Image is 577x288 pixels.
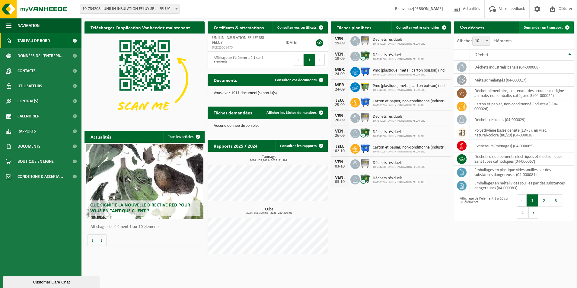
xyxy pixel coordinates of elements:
span: Documents [18,139,40,154]
a: Consulter les rapports [275,140,327,152]
a: Consulter vos documents [270,74,327,86]
span: 10-734208 - UNILIN INSULATION FELUY SRL - FELUY [80,5,180,13]
td: extincteurs (ménages) (04-000065) [470,139,574,152]
a: Consulter vos certificats [273,21,327,34]
div: VEN. [334,129,346,134]
a: Afficher les tâches demandées [262,107,327,119]
div: 25-09 [334,103,346,107]
h2: Téléchargez l'application Vanheede+ maintenant! [84,21,198,33]
span: RED25003470 [212,45,276,50]
span: Tableau de bord [18,33,50,48]
h2: Certificats & attestations [208,21,270,33]
td: déchets industriels banals (04-000008) [470,61,574,74]
div: VEN. [334,52,346,57]
a: Consulter votre calendrier [391,21,450,34]
img: WB-1100-HPE-GN-50 [360,82,370,92]
span: Contacts [18,63,36,78]
img: WB-1100-GAL-GY-02 [360,158,370,169]
div: MER. [334,67,346,72]
span: 10-734208 - UNILIN INSULATION FELUY SRL [373,181,425,184]
div: 24-09 [334,72,346,76]
span: 10-734208 - UNILIN INSULATION FELUY SRL [373,119,425,123]
div: 19-09 [334,41,346,46]
span: Boutique en ligne [18,154,54,169]
td: déchets d'équipements électriques et électroniques - Sans tubes cathodiques (04-000067) [470,152,574,166]
span: 10-734208 - UNILIN INSULATION FELUY SRL [373,104,448,107]
td: métaux mélangés (04-000017) [470,74,574,87]
img: WB-1100-GAL-GY-02 [360,35,370,46]
span: Carton et papier, non-conditionné (industriel) [373,99,448,104]
div: 26-09 [334,118,346,123]
button: Previous [517,194,527,206]
h2: Actualités [84,131,117,142]
span: Déchets résiduels [373,53,425,58]
span: 10-734208 - UNILIN INSULATION FELUY SRL [373,88,448,92]
span: 2024: 366,300 m3 - 2025: 289,300 m3 [211,212,328,215]
button: 1 [304,54,315,66]
span: Pmc (plastique, métal, carton boisson) (industriel) [373,84,448,88]
button: 1 [527,194,538,206]
a: Tous les articles [163,131,204,143]
img: WB-1100-GAL-GY-02 [360,112,370,123]
h3: Tonnage [211,155,328,162]
div: 26-09 [334,134,346,138]
div: 02-10 [334,149,346,153]
a: Demander un transport [519,21,573,34]
span: Déchets résiduels [373,37,425,42]
label: Afficher éléments [457,39,512,43]
span: Consulter vos documents [275,78,317,82]
span: 10-734208 - UNILIN INSULATION FELUY SRL [373,42,425,46]
p: Vous avez 1911 document(s) non lu(s). [214,91,322,95]
span: Consulter votre calendrier [396,26,440,30]
span: Déchet [474,53,488,57]
h2: Tâches demandées [208,107,258,118]
h2: Tâches planifiées [331,21,377,33]
span: 10-734208 - UNILIN INSULATION FELUY SRL [373,58,425,61]
button: 2 [538,194,550,206]
span: Navigation [18,18,40,33]
div: Affichage de l'élément 1 à 10 sur 31 éléments [457,194,511,219]
div: VEN. [334,175,346,180]
button: Next [529,206,538,219]
a: Que signifie la nouvelle directive RED pour vous en tant que client ? [86,144,203,219]
p: Affichage de l'élément 1 sur 10 éléments [91,225,202,229]
td: emballages en plastique vides souillés par des substances dangereuses (04-000081) [470,166,574,179]
span: Déchets résiduels [373,130,425,135]
span: Afficher les tâches demandées [266,111,317,115]
span: Consulter vos certificats [277,26,317,30]
span: UNILIN INSULATION FELUY SRL - FELUY [212,36,267,45]
div: 24-09 [334,88,346,92]
span: 10-734208 - UNILIN INSULATION FELUY SRL [373,150,448,154]
span: Demander un transport [524,26,563,30]
div: Affichage de l'élément 1 à 1 sur 1 éléments [211,53,265,66]
div: VEN. [334,114,346,118]
td: déchets résiduels (04-000029) [470,113,574,126]
span: Contrat(s) [18,94,38,109]
div: 19-09 [334,57,346,61]
img: WB-1100-CU [360,174,370,184]
td: déchet alimentaire, contenant des produits d'origine animale, non emballé, catégorie 3 (04-000024) [470,87,574,100]
p: Aucune donnée disponible. [214,124,322,128]
img: WB-1100-HPE-BE-01 [360,66,370,76]
span: Conditions d'accepta... [18,169,63,184]
span: 10-734208 - UNILIN INSULATION FELUY SRL [373,73,448,77]
td: polyéthylène basse densité (LDPE), en vrac, naturel/coloré (80/20) (04-000038) [470,126,574,139]
div: 03-10 [334,180,346,184]
span: 10-734208 - UNILIN INSULATION FELUY SRL [373,165,425,169]
span: Que signifie la nouvelle directive RED pour vous en tant que client ? [90,203,190,213]
img: WB-1100-HPE-BE-01 [360,97,370,107]
span: Pmc (plastique, métal, carton boisson) (industriel) [373,68,448,73]
span: 2024: 135,248 t - 2025: 81,994 t [211,159,328,162]
h2: Rapports 2025 / 2024 [208,140,263,152]
div: JEU. [334,98,346,103]
span: 10-734208 - UNILIN INSULATION FELUY SRL - FELUY [80,5,180,14]
div: JEU. [334,144,346,149]
span: Déchets résiduels [373,176,425,181]
button: Next [315,54,325,66]
div: VEN. [334,37,346,41]
div: VEN. [334,160,346,165]
img: Download de VHEPlus App [84,34,205,124]
span: Rapports [18,124,36,139]
button: 3 [550,194,562,206]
